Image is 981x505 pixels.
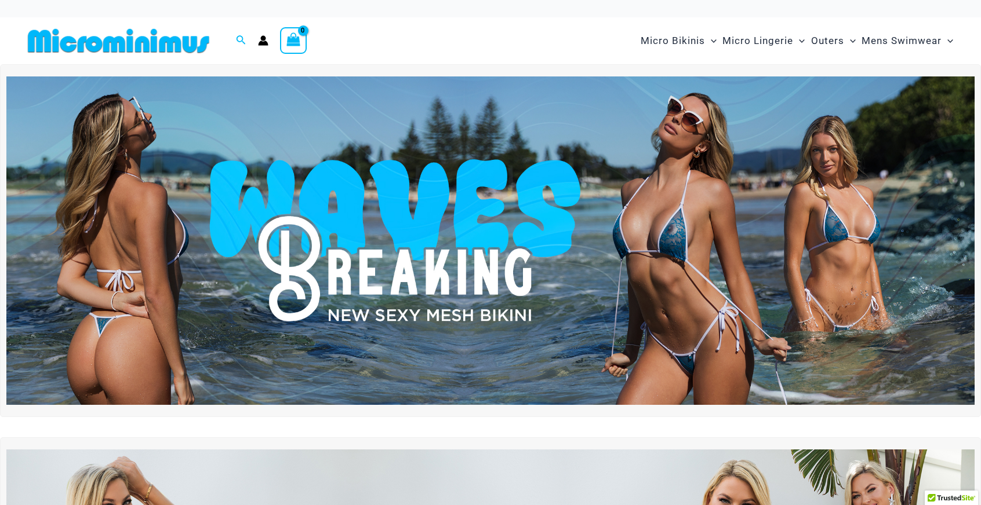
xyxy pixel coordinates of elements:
[705,26,717,56] span: Menu Toggle
[636,21,958,60] nav: Site Navigation
[793,26,805,56] span: Menu Toggle
[638,23,720,58] a: Micro BikinisMenu ToggleMenu Toggle
[236,34,246,48] a: Search icon link
[280,27,307,54] a: View Shopping Cart, empty
[811,26,844,56] span: Outers
[859,23,956,58] a: Mens SwimwearMenu ToggleMenu Toggle
[808,23,859,58] a: OutersMenu ToggleMenu Toggle
[23,28,214,54] img: MM SHOP LOGO FLAT
[641,26,705,56] span: Micro Bikinis
[844,26,856,56] span: Menu Toggle
[258,35,268,46] a: Account icon link
[862,26,942,56] span: Mens Swimwear
[942,26,953,56] span: Menu Toggle
[722,26,793,56] span: Micro Lingerie
[6,76,975,405] img: Waves Breaking Ocean Bikini Pack
[720,23,808,58] a: Micro LingerieMenu ToggleMenu Toggle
